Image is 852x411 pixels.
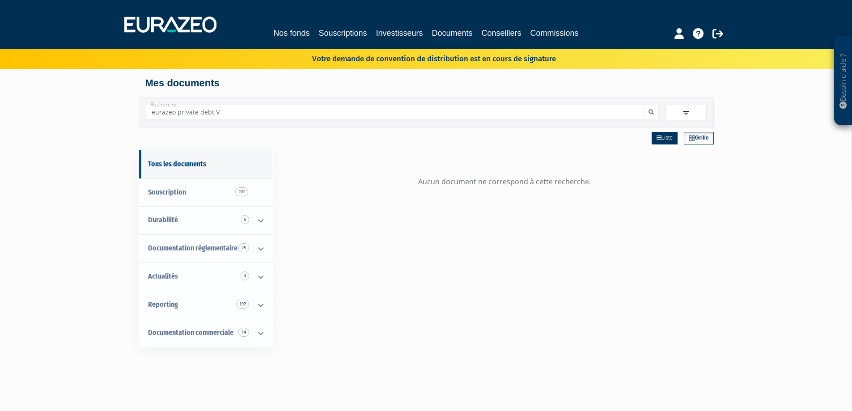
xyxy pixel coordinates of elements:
[146,105,644,119] input: Recherche
[139,206,272,234] a: Durabilité 5
[295,177,714,187] div: Aucun document ne correspond à cette recherche.
[530,27,579,39] a: Commissions
[652,132,678,144] a: Liste
[148,188,186,196] span: Souscription
[689,135,695,141] img: grid.svg
[286,51,556,64] p: Votre demande de convention de distribution est en cours de signature
[139,150,272,178] a: Tous les documents
[682,109,690,117] img: filter.svg
[238,328,249,337] span: 14
[145,78,707,89] h4: Mes documents
[124,17,216,33] img: 1732889491-logotype_eurazeo_blanc_rvb.png
[241,215,249,224] span: 5
[139,263,272,291] a: Actualités 4
[838,41,848,121] p: Besoin d'aide ?
[432,27,473,41] a: Documents
[139,319,272,347] a: Documentation commerciale 14
[148,300,178,309] span: Reporting
[139,178,272,207] a: Souscription201
[148,216,178,224] span: Durabilité
[139,291,272,319] a: Reporting 197
[273,27,309,39] a: Nos fonds
[148,272,178,280] span: Actualités
[148,328,233,337] span: Documentation commerciale
[235,187,248,196] span: 201
[238,243,249,252] span: 25
[376,27,423,39] a: Investisseurs
[148,244,237,252] span: Documentation règlementaire
[139,234,272,263] a: Documentation règlementaire 25
[236,300,249,309] span: 197
[684,132,714,144] a: Grille
[241,271,249,280] span: 4
[318,27,367,39] a: Souscriptions
[482,27,521,39] a: Conseillers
